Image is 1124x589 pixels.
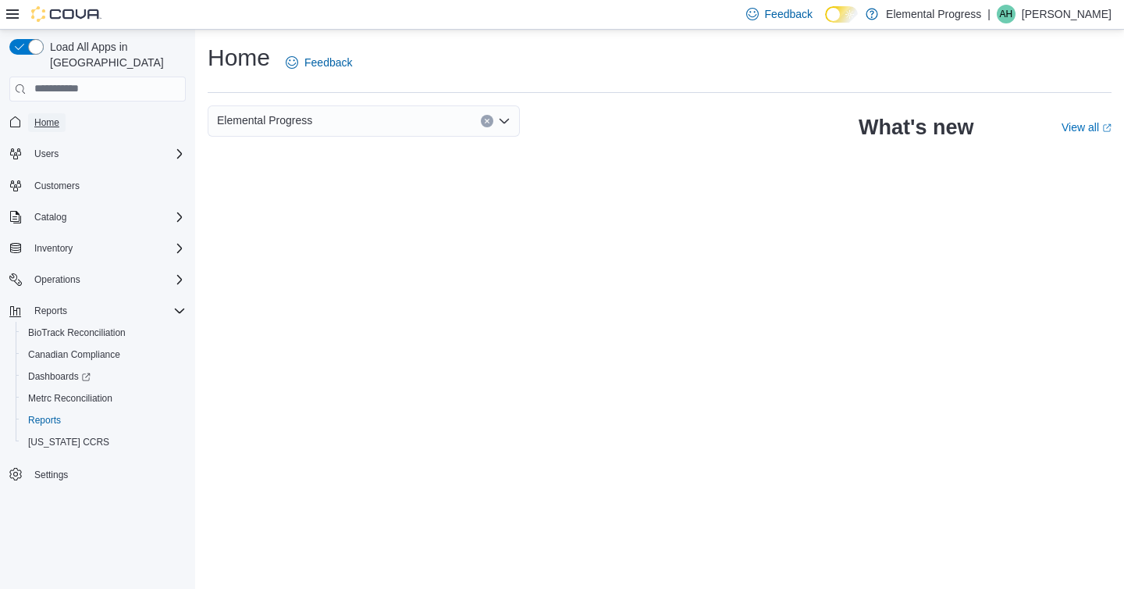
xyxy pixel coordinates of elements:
[28,239,186,258] span: Inventory
[304,55,352,70] span: Feedback
[997,5,1016,23] div: Azim Hooda
[3,300,192,322] button: Reports
[28,302,73,320] button: Reports
[34,116,59,129] span: Home
[22,323,186,342] span: BioTrack Reconciliation
[34,305,67,317] span: Reports
[3,143,192,165] button: Users
[28,436,109,448] span: [US_STATE] CCRS
[22,433,186,452] span: Washington CCRS
[34,469,68,481] span: Settings
[22,323,132,342] a: BioTrack Reconciliation
[886,5,981,23] p: Elemental Progress
[28,392,112,405] span: Metrc Reconciliation
[31,6,101,22] img: Cova
[1022,5,1112,23] p: [PERSON_NAME]
[1062,121,1112,134] a: View allExternal link
[28,239,79,258] button: Inventory
[22,389,186,408] span: Metrc Reconciliation
[3,237,192,259] button: Inventory
[3,462,192,485] button: Settings
[34,273,80,286] span: Operations
[34,211,66,223] span: Catalog
[22,433,116,452] a: [US_STATE] CCRS
[34,148,59,160] span: Users
[28,176,186,195] span: Customers
[22,345,126,364] a: Canadian Compliance
[3,174,192,197] button: Customers
[28,145,186,163] span: Users
[22,367,186,386] span: Dashboards
[28,302,186,320] span: Reports
[34,180,80,192] span: Customers
[28,208,73,227] button: Catalog
[22,411,186,430] span: Reports
[16,409,192,431] button: Reports
[3,206,192,228] button: Catalog
[22,367,97,386] a: Dashboards
[28,414,61,427] span: Reports
[217,111,312,130] span: Elemental Progress
[498,115,510,127] button: Open list of options
[28,270,87,289] button: Operations
[1102,123,1112,133] svg: External link
[28,466,74,484] a: Settings
[208,42,270,73] h1: Home
[28,177,86,195] a: Customers
[44,39,186,70] span: Load All Apps in [GEOGRAPHIC_DATA]
[16,431,192,453] button: [US_STATE] CCRS
[3,269,192,291] button: Operations
[22,345,186,364] span: Canadian Compliance
[825,6,858,23] input: Dark Mode
[16,344,192,366] button: Canadian Compliance
[9,105,186,527] nav: Complex example
[16,387,192,409] button: Metrc Reconciliation
[28,112,186,132] span: Home
[28,270,186,289] span: Operations
[28,145,65,163] button: Users
[28,348,120,361] span: Canadian Compliance
[28,370,91,383] span: Dashboards
[481,115,493,127] button: Clear input
[1000,5,1013,23] span: AH
[22,389,119,408] a: Metrc Reconciliation
[3,111,192,134] button: Home
[34,242,73,255] span: Inventory
[16,366,192,387] a: Dashboards
[859,115,973,140] h2: What's new
[987,5,991,23] p: |
[28,208,186,227] span: Catalog
[28,327,126,339] span: BioTrack Reconciliation
[16,322,192,344] button: BioTrack Reconciliation
[28,113,66,132] a: Home
[28,464,186,484] span: Settings
[22,411,67,430] a: Reports
[765,6,813,22] span: Feedback
[279,47,358,78] a: Feedback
